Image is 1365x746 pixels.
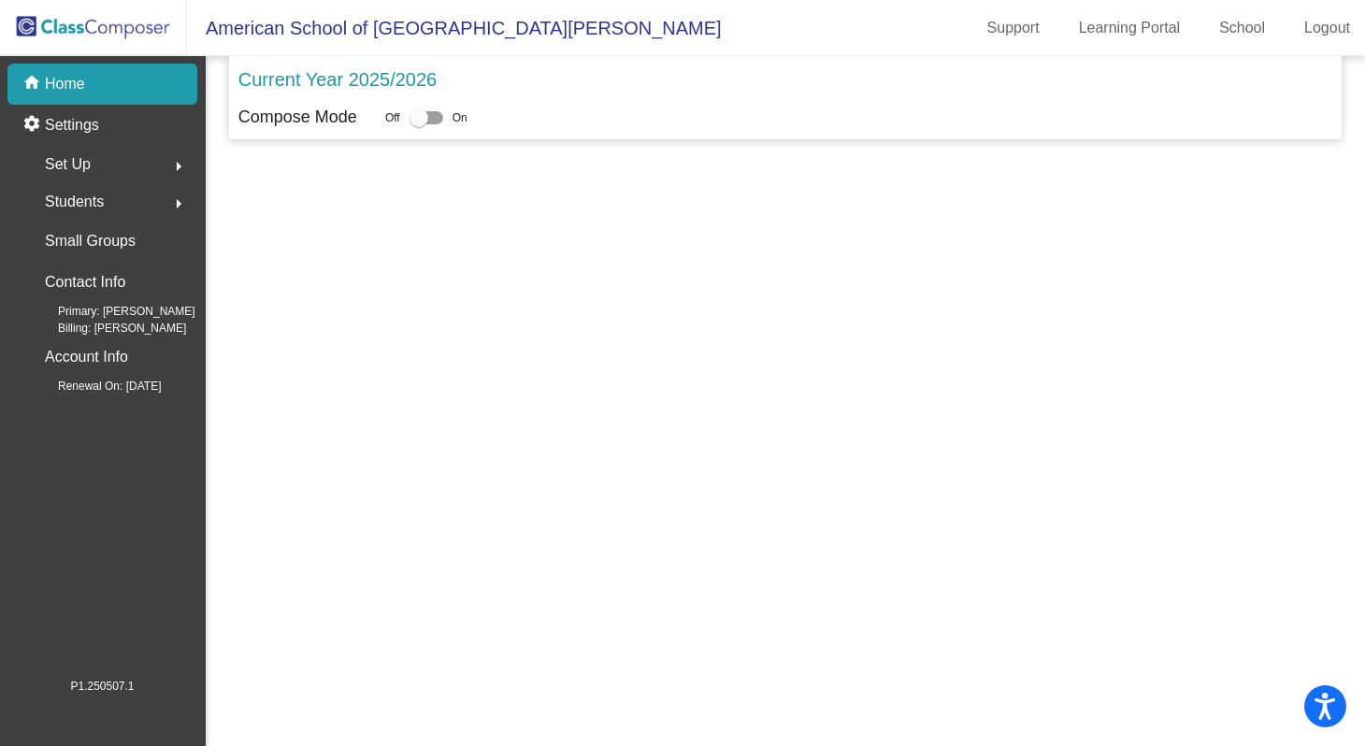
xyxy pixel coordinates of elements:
[1289,13,1365,43] a: Logout
[45,228,136,254] p: Small Groups
[45,269,125,295] p: Contact Info
[238,65,437,93] p: Current Year 2025/2026
[28,320,186,337] span: Billing: [PERSON_NAME]
[167,155,190,178] mat-icon: arrow_right
[28,303,195,320] span: Primary: [PERSON_NAME]
[45,114,99,136] p: Settings
[453,109,467,126] span: On
[22,73,45,95] mat-icon: home
[28,378,161,395] span: Renewal On: [DATE]
[187,13,722,43] span: American School of [GEOGRAPHIC_DATA][PERSON_NAME]
[385,109,400,126] span: Off
[1204,13,1280,43] a: School
[972,13,1055,43] a: Support
[45,151,91,178] span: Set Up
[167,193,190,215] mat-icon: arrow_right
[22,114,45,136] mat-icon: settings
[238,105,357,130] p: Compose Mode
[1064,13,1196,43] a: Learning Portal
[45,73,85,95] p: Home
[45,344,128,370] p: Account Info
[45,189,104,215] span: Students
